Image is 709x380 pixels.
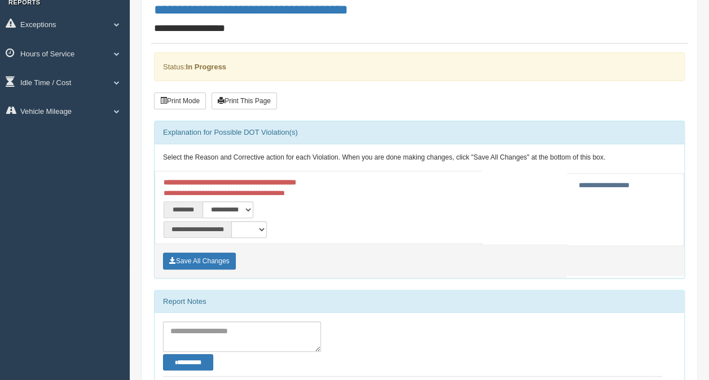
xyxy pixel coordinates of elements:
div: Status: [154,52,685,81]
button: Save [163,253,236,269]
button: Change Filter Options [163,354,213,370]
div: Report Notes [155,290,684,313]
strong: In Progress [186,63,226,71]
div: Select the Reason and Corrective action for each Violation. When you are done making changes, cli... [155,144,684,171]
button: Print Mode [154,92,206,109]
div: Explanation for Possible DOT Violation(s) [155,121,684,144]
button: Print This Page [212,92,277,109]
